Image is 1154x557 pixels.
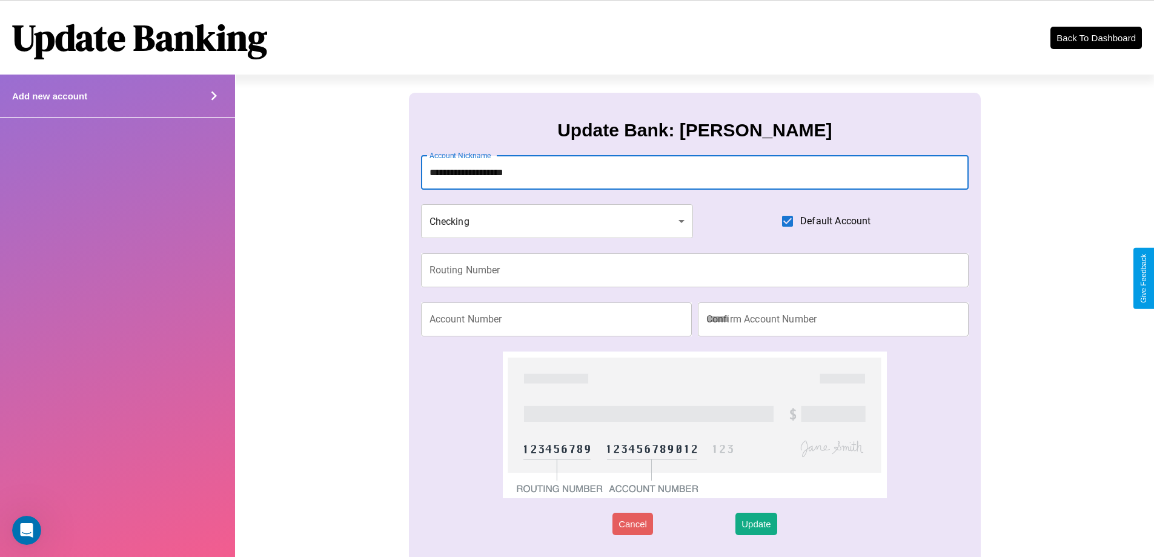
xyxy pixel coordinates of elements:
h3: Update Bank: [PERSON_NAME] [557,120,832,141]
div: Checking [421,204,694,238]
label: Account Nickname [429,150,491,161]
iframe: Intercom live chat [12,516,41,545]
div: Give Feedback [1139,254,1148,303]
button: Cancel [612,513,653,535]
h1: Update Banking [12,13,267,62]
img: check [503,352,886,498]
button: Back To Dashboard [1050,27,1142,49]
button: Update [735,513,777,535]
h4: Add new account [12,91,87,101]
span: Default Account [800,214,870,228]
